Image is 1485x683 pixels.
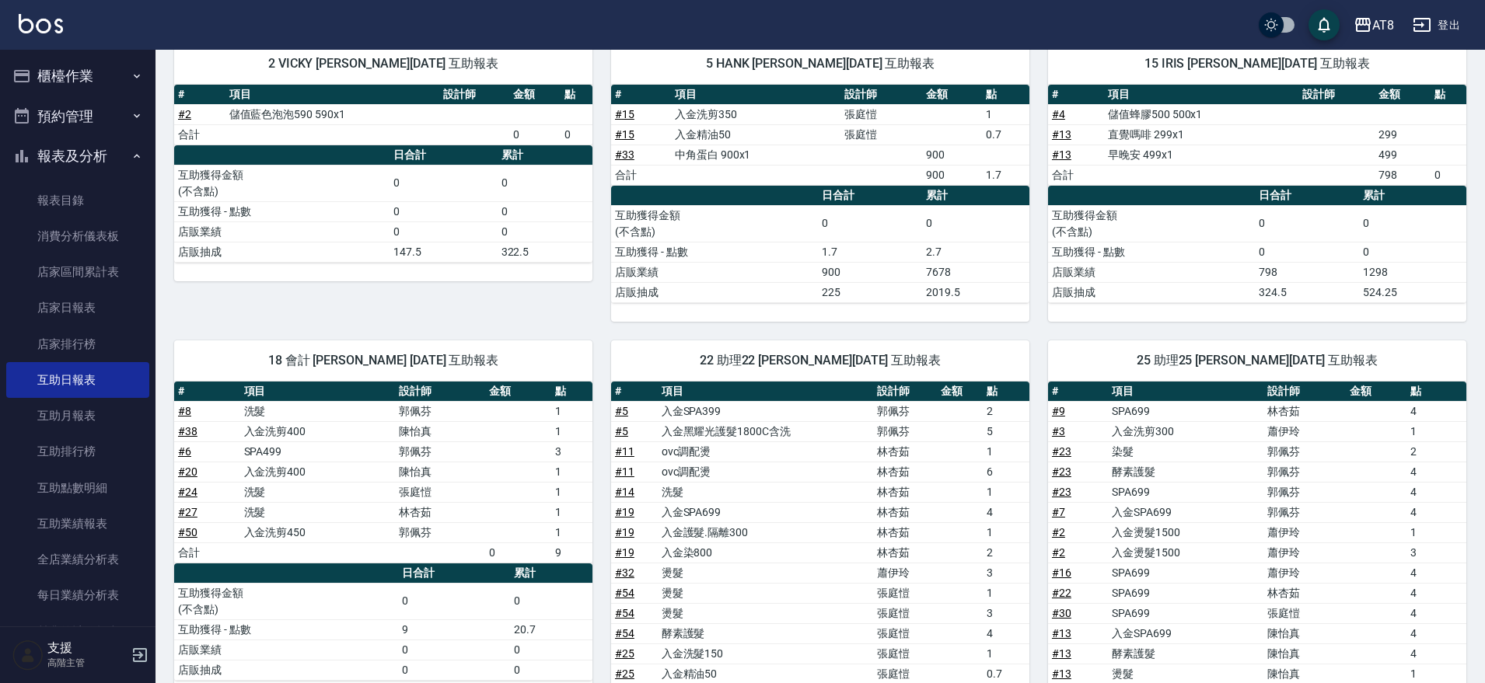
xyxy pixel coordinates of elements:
a: #13 [1052,667,1071,680]
td: 早晚安 499x1 [1104,145,1298,165]
td: 入金洗剪350 [671,104,840,124]
td: 4 [1406,643,1466,664]
th: 點 [982,85,1029,105]
td: 0 [1359,205,1466,242]
td: 0 [561,124,592,145]
th: 設計師 [873,382,937,402]
a: #13 [1052,647,1071,660]
a: 消費分析儀表板 [6,218,149,254]
a: #13 [1052,148,1071,161]
td: 合計 [174,542,240,563]
td: 499 [1375,145,1431,165]
a: #25 [615,667,634,680]
a: #24 [178,486,197,498]
td: 互助獲得金額 (不含點) [174,165,390,201]
th: 項目 [671,85,840,105]
a: 報表目錄 [6,183,149,218]
th: # [174,382,240,402]
td: 洗髮 [658,482,874,502]
td: 林杏茹 [873,482,937,502]
td: 4 [983,502,1029,522]
td: 0 [1255,205,1358,242]
button: 櫃檯作業 [6,56,149,96]
td: 3 [551,441,592,462]
a: #23 [1052,445,1071,458]
td: 陳怡真 [395,421,485,441]
td: 林杏茹 [873,462,937,482]
a: #38 [178,425,197,437]
td: 0 [1255,242,1358,262]
th: 點 [561,85,592,105]
span: 15 IRIS [PERSON_NAME][DATE] 互助報表 [1067,56,1448,71]
td: 陳怡真 [395,462,485,482]
td: 798 [1375,165,1431,185]
th: 設計師 [1298,85,1375,105]
a: #25 [615,647,634,660]
a: 營業統計分析表 [6,614,149,650]
a: #20 [178,465,197,478]
a: #54 [615,587,634,599]
td: 店販業績 [611,262,818,282]
th: # [1048,382,1109,402]
th: 設計師 [840,85,922,105]
td: 0 [498,165,592,201]
th: 金額 [922,85,982,105]
td: 郭佩芬 [1263,462,1346,482]
td: 0 [398,639,510,660]
td: 張庭愷 [873,603,937,623]
td: 陳怡真 [1263,623,1346,643]
td: 0 [390,165,498,201]
a: #33 [615,148,634,161]
td: 店販業績 [174,221,390,242]
td: 互助獲得金額 (不含點) [174,583,398,619]
td: 入金洗剪400 [240,462,396,482]
td: 燙髮 [658,563,874,583]
a: 店家排行榜 [6,326,149,362]
th: 金額 [485,382,551,402]
td: 0 [1431,165,1466,185]
a: #2 [1052,546,1065,559]
td: 店販業績 [1048,262,1255,282]
td: 900 [922,145,982,165]
td: 酵素護髮 [1108,462,1263,482]
td: 0 [818,205,921,242]
td: 店販業績 [174,639,398,660]
td: 洗髮 [240,482,396,502]
td: 1 [551,401,592,421]
h5: 支援 [47,640,127,656]
td: 1 [983,643,1029,664]
button: 登出 [1406,11,1466,40]
td: 900 [922,165,982,185]
a: #6 [178,445,191,458]
a: #50 [178,526,197,538]
td: 1 [551,421,592,441]
td: 4 [1406,502,1466,522]
a: 互助日報表 [6,362,149,398]
td: 林杏茹 [1263,401,1346,421]
td: 入金SPA399 [658,401,874,421]
button: save [1309,9,1340,40]
td: 324.5 [1255,282,1358,302]
td: 900 [818,262,921,282]
a: 互助點數明細 [6,470,149,506]
th: # [611,382,658,402]
a: #14 [615,486,634,498]
td: 0 [509,124,561,145]
span: 25 助理25 [PERSON_NAME][DATE] 互助報表 [1067,353,1448,368]
a: #23 [1052,465,1071,478]
td: 張庭愷 [873,623,937,643]
span: 5 HANK [PERSON_NAME][DATE] 互助報表 [630,56,1011,71]
td: 店販抽成 [174,242,390,262]
td: 入金黑耀光護髮1800C含洗 [658,421,874,441]
td: 郭佩芬 [873,401,937,421]
td: 0 [398,583,510,619]
td: 1 [983,522,1029,542]
a: #30 [1052,607,1071,619]
th: 金額 [1375,85,1431,105]
td: 合計 [174,124,225,145]
a: 全店業績分析表 [6,542,149,577]
a: #4 [1052,108,1065,120]
td: 酵素護髮 [1108,643,1263,664]
td: 入金洗髮150 [658,643,874,664]
td: 0 [510,583,592,619]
